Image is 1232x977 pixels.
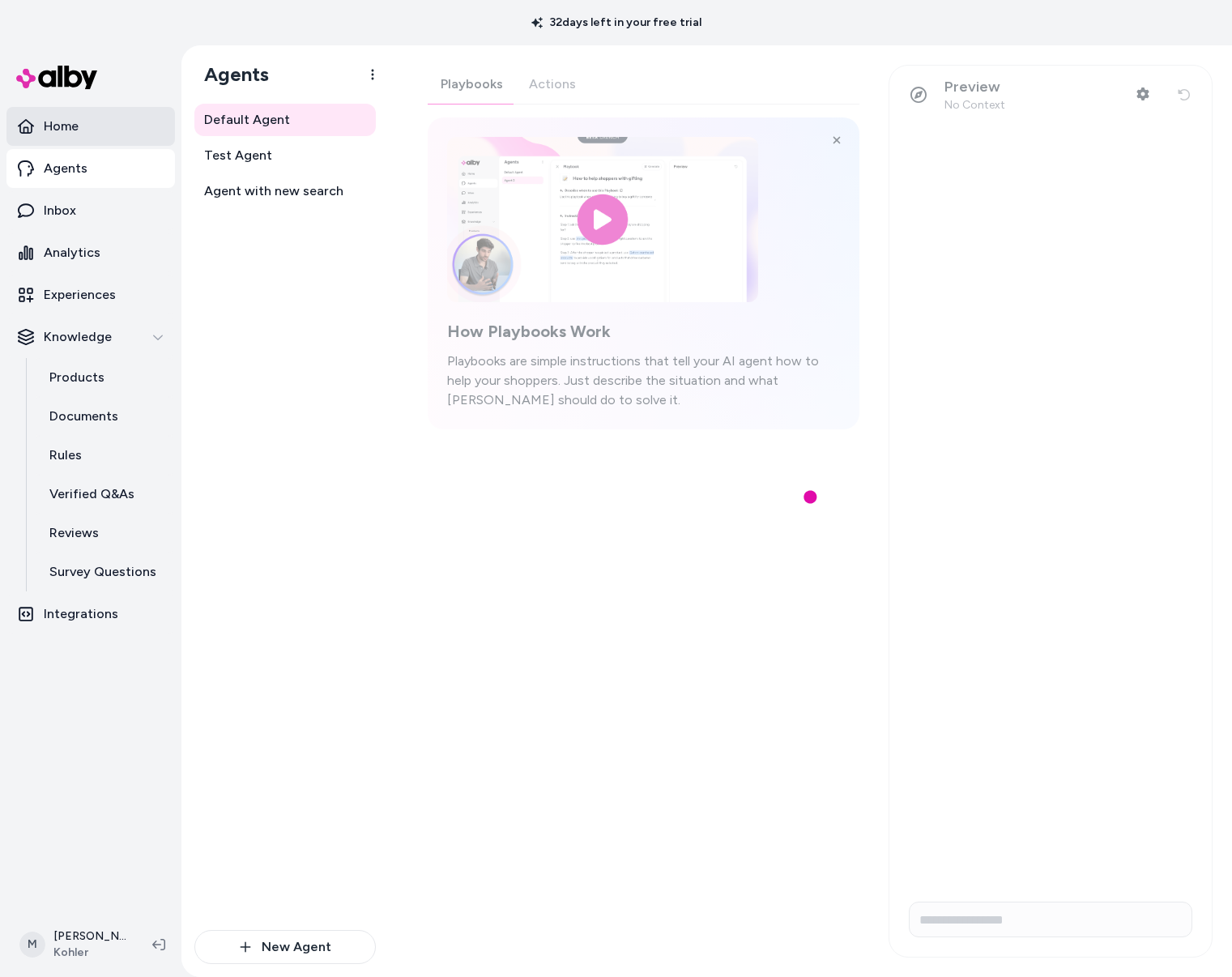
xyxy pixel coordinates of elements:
[44,201,76,220] p: Inbox
[44,243,100,262] p: Analytics
[33,436,175,475] a: Rules
[194,175,376,207] a: Agent with new search
[6,318,175,356] button: Knowledge
[6,233,175,272] a: Analytics
[44,159,87,178] p: Agents
[6,275,175,314] a: Experiences
[44,117,79,136] p: Home
[44,604,118,624] p: Integrations
[194,104,376,136] a: Default Agent
[33,514,175,552] a: Reviews
[44,285,116,305] p: Experiences
[33,475,175,514] a: Verified Q&As
[6,149,175,188] a: Agents
[204,181,343,201] span: Agent with new search
[44,327,112,347] p: Knowledge
[6,595,175,634] a: Integrations
[204,110,290,130] span: Default Agent
[49,523,99,543] p: Reviews
[49,446,82,465] p: Rules
[10,919,139,971] button: M[PERSON_NAME]Kohler
[53,928,126,945] p: [PERSON_NAME]
[6,191,175,230] a: Inbox
[194,930,376,964] button: New Agent
[33,358,175,397] a: Products
[19,932,45,958] span: M
[49,562,156,582] p: Survey Questions
[33,552,175,591] a: Survey Questions
[204,146,272,165] span: Test Agent
[191,62,269,87] h1: Agents
[522,15,711,31] p: 32 days left in your free trial
[49,407,118,426] p: Documents
[33,397,175,436] a: Documents
[49,484,134,504] p: Verified Q&As
[6,107,175,146] a: Home
[194,139,376,172] a: Test Agent
[16,66,97,89] img: alby Logo
[49,368,104,387] p: Products
[53,945,126,961] span: Kohler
